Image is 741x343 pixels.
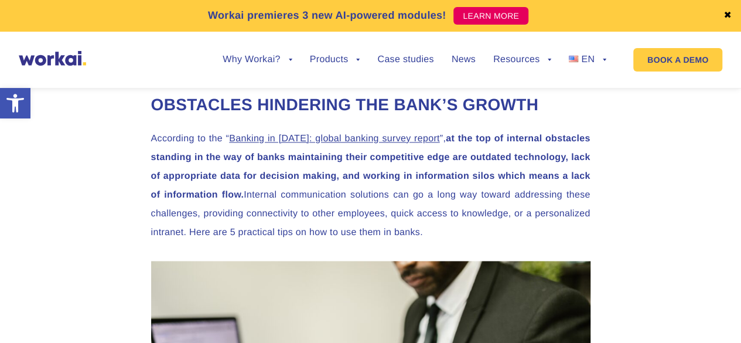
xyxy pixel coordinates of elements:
a: ✖ [723,11,732,21]
p: Workai premieres 3 new AI-powered modules! [208,8,446,23]
a: Products [310,55,360,64]
a: BOOK A DEMO [633,48,722,72]
a: LEARN MORE [453,7,528,25]
a: News [452,55,476,64]
a: Case studies [377,55,433,64]
p: According to the “ ”, Internal communication solutions can go a long way toward addressing these ... [151,130,590,242]
a: Why Workai? [223,55,292,64]
h2: Obstacles hindering the bank’s growth [151,94,590,116]
a: Resources [493,55,551,64]
a: EN [569,55,606,64]
span: EN [581,55,595,64]
strong: at the top of internal obstacles standing in the way of banks maintaining their competitive edge ... [151,134,590,200]
a: Banking in [DATE]: global banking survey report [229,134,439,144]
